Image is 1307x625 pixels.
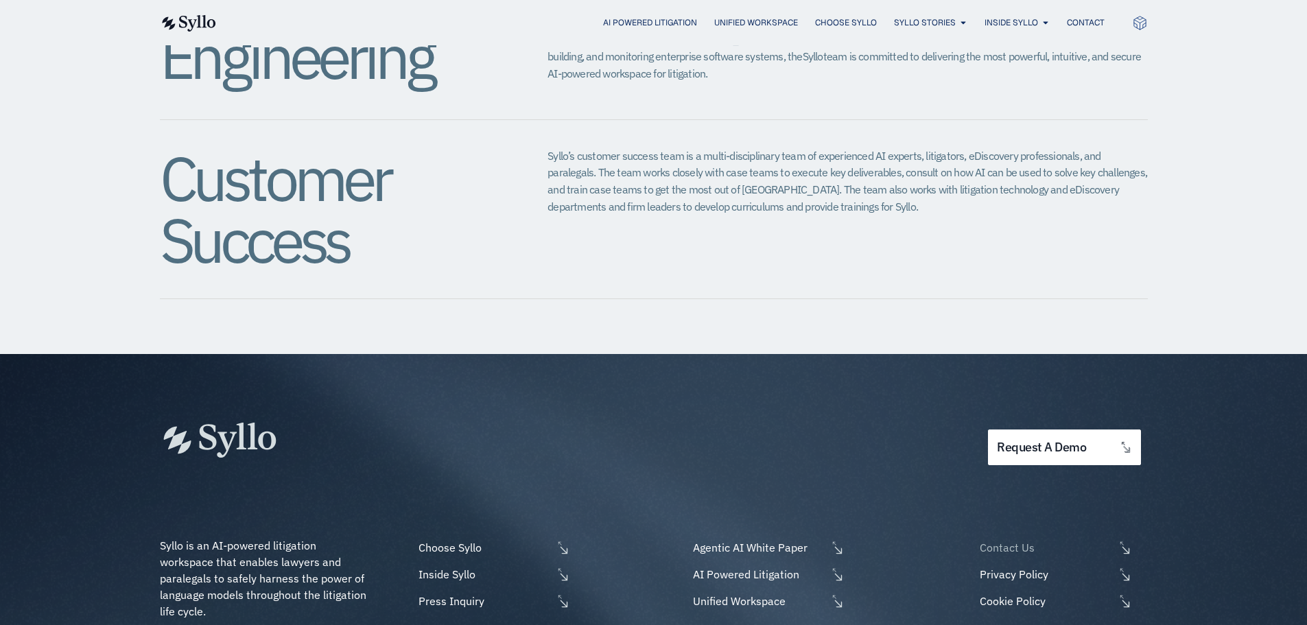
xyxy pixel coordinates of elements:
[803,49,823,63] span: Syllo
[690,593,845,609] a: Unified Workspace
[976,566,1114,582] span: Privacy Policy
[415,539,570,556] a: Choose Syllo
[690,566,827,582] span: AI Powered Litigation
[547,148,1147,215] p: Syllo’s customer success team is a multi-disciplinary team of experienced AI experts, litigators,...
[976,539,1114,556] span: Contact Us
[415,593,570,609] a: Press Inquiry
[690,566,845,582] a: AI Powered Litigation
[160,539,369,618] span: Syllo is an AI-powered litigation workspace that enables lawyers and paralegals to safely harness...
[415,566,570,582] a: Inside Syllo
[690,593,827,609] span: Unified Workspace
[714,16,798,29] a: Unified Workspace
[415,593,552,609] span: Press Inquiry
[997,441,1086,454] span: request a demo
[690,539,845,556] a: Agentic AI White Paper
[547,49,1141,80] span: team is committed to delivering the most powerful, intuitive, and secure AI-powered workspace for...
[415,539,552,556] span: Choose Syllo
[976,566,1147,582] a: Privacy Policy
[976,593,1114,609] span: Cookie Policy
[603,16,697,29] a: AI Powered Litigation
[244,16,1105,30] nav: Menu
[1067,16,1105,29] a: Contact
[985,16,1038,29] a: Inside Syllo
[690,539,827,556] span: Agentic AI White Paper
[815,16,877,29] a: Choose Syllo
[976,539,1147,556] a: Contact Us
[160,15,216,32] img: syllo
[160,148,493,271] h2: Customer Success
[894,16,956,29] a: Syllo Stories
[244,16,1105,30] div: Menu Toggle
[988,429,1140,466] a: request a demo
[976,593,1147,609] a: Cookie Policy
[415,566,552,582] span: Inside Syllo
